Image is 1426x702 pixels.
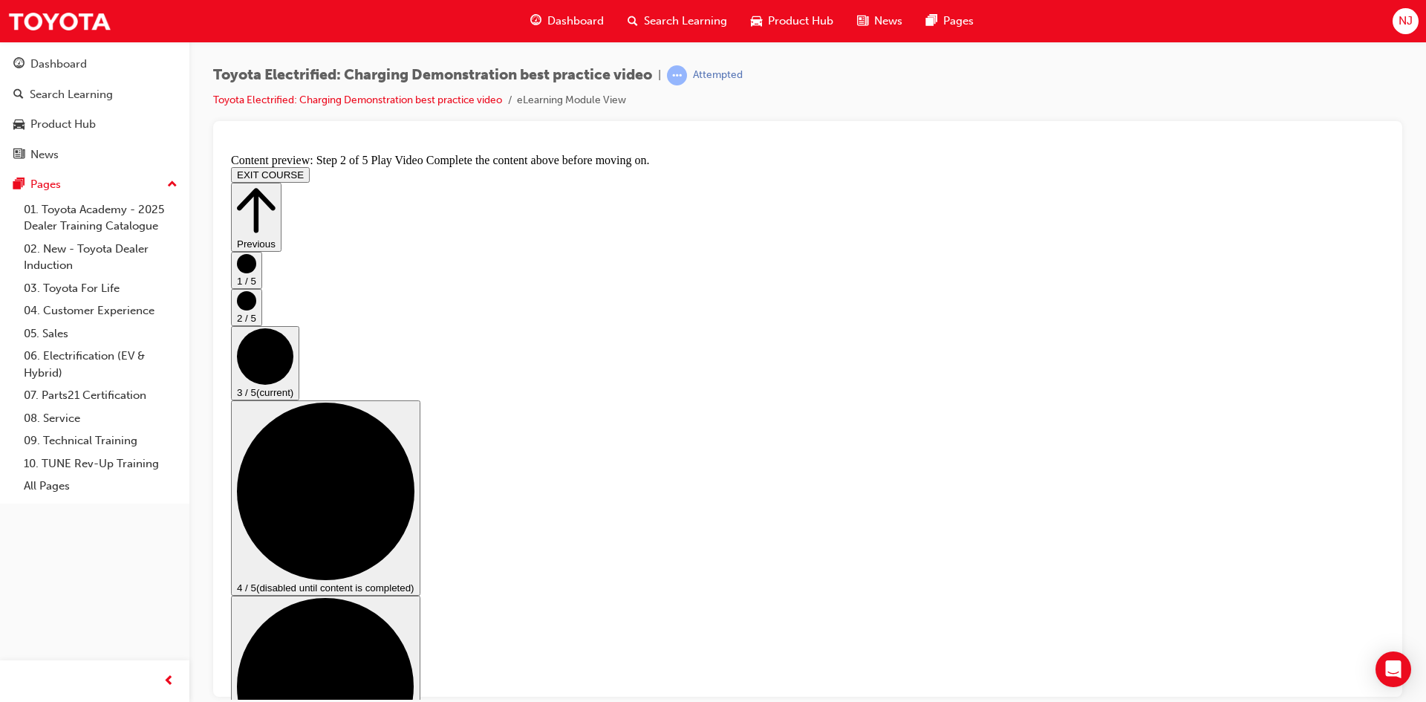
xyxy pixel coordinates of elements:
[18,407,183,430] a: 08. Service
[530,12,541,30] span: guage-icon
[6,19,85,35] button: EXIT COURSE
[13,88,24,102] span: search-icon
[616,6,739,36] a: search-iconSearch Learning
[12,435,31,446] span: 4 / 5
[30,176,61,193] div: Pages
[18,277,183,300] a: 03. Toyota For Life
[18,238,183,277] a: 02. New - Toyota Dealer Induction
[547,13,604,30] span: Dashboard
[693,68,743,82] div: Attempted
[943,13,974,30] span: Pages
[18,345,183,384] a: 06. Electrification (EV & Hybrid)
[6,6,1159,19] div: Content preview: Step 2 of 5 Play Video Complete the content above before moving on.
[644,13,727,30] span: Search Learning
[874,13,902,30] span: News
[6,104,37,141] button: 1 / 5
[30,146,59,163] div: News
[18,452,183,475] a: 10. TUNE Rev-Up Training
[914,6,986,36] a: pages-iconPages
[6,51,183,78] a: Dashboard
[6,111,183,138] a: Product Hub
[18,429,183,452] a: 09. Technical Training
[1399,13,1413,30] span: NJ
[12,165,31,176] span: 2 / 5
[6,171,183,198] button: Pages
[12,91,51,102] span: Previous
[30,116,96,133] div: Product Hub
[13,118,25,131] span: car-icon
[6,253,195,448] button: 4 / 5(disabled until content is completed)
[6,178,74,253] button: 3 / 5(current)
[517,92,626,109] li: eLearning Module View
[768,13,833,30] span: Product Hub
[1393,8,1419,34] button: NJ
[1375,651,1411,687] div: Open Intercom Messenger
[6,48,183,171] button: DashboardSearch LearningProduct HubNews
[628,12,638,30] span: search-icon
[30,86,113,103] div: Search Learning
[751,12,762,30] span: car-icon
[6,35,56,104] button: Previous
[12,128,31,139] span: 1 / 5
[658,67,661,84] span: |
[18,322,183,345] a: 05. Sales
[18,198,183,238] a: 01. Toyota Academy - 2025 Dealer Training Catalogue
[7,4,111,38] img: Trak
[518,6,616,36] a: guage-iconDashboard
[18,475,183,498] a: All Pages
[163,672,175,691] span: prev-icon
[13,178,25,192] span: pages-icon
[13,149,25,162] span: news-icon
[18,299,183,322] a: 04. Customer Experience
[30,56,87,73] div: Dashboard
[739,6,845,36] a: car-iconProduct Hub
[12,239,31,250] span: 3 / 5
[845,6,914,36] a: news-iconNews
[667,65,687,85] span: learningRecordVerb_ATTEMPT-icon
[6,141,183,169] a: News
[6,81,183,108] a: Search Learning
[18,384,183,407] a: 07. Parts21 Certification
[13,58,25,71] span: guage-icon
[213,67,652,84] span: Toyota Electrified: Charging Demonstration best practice video
[213,94,502,106] a: Toyota Electrified: Charging Demonstration best practice video
[167,175,178,195] span: up-icon
[926,12,937,30] span: pages-icon
[6,141,37,178] button: 2 / 5
[857,12,868,30] span: news-icon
